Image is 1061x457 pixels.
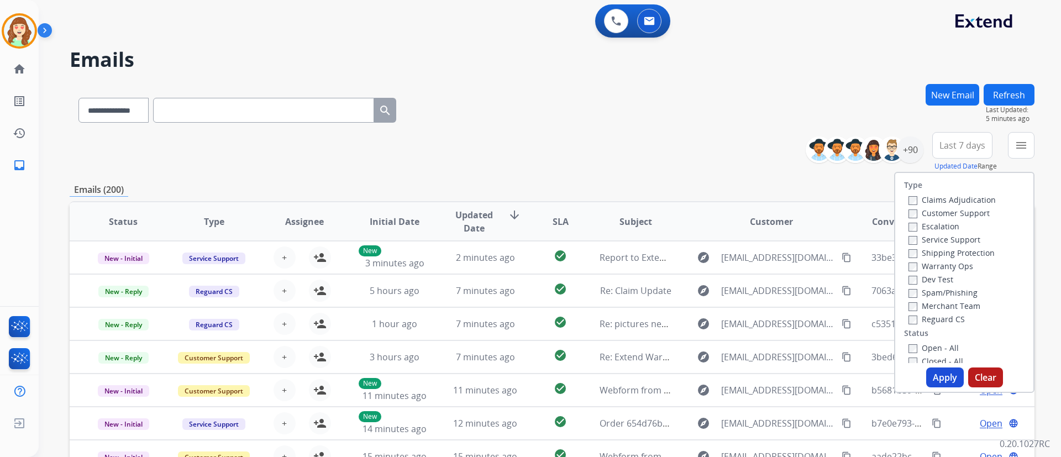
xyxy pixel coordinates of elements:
mat-icon: explore [697,317,710,330]
span: b7e0e793-c095-4deb-9806-3e50eb509e48 [871,417,1043,429]
span: New - Reply [98,352,149,364]
button: Refresh [984,84,1034,106]
mat-icon: search [379,104,392,117]
mat-icon: explore [697,350,710,364]
span: 5 hours ago [370,285,419,297]
label: Spam/Phishing [908,287,978,298]
span: 1 hour ago [372,318,417,330]
span: 3 hours ago [370,351,419,363]
button: + [274,412,296,434]
label: Type [904,180,922,191]
span: 7 minutes ago [456,318,515,330]
span: Customer Support [178,352,250,364]
span: [EMAIL_ADDRESS][DOMAIN_NAME] [721,384,835,397]
span: New - Reply [98,319,149,330]
input: Shipping Protection [908,249,917,258]
button: Last 7 days [932,132,992,159]
span: + [282,251,287,264]
input: Reguard CS [908,316,917,324]
span: Updated Date [449,208,500,235]
button: + [274,280,296,302]
input: Spam/Phishing [908,289,917,298]
mat-icon: content_copy [842,286,852,296]
mat-icon: person_add [313,384,327,397]
mat-icon: check_circle [554,349,567,362]
span: Reguard CS [189,319,239,330]
span: Service Support [182,253,245,264]
span: [EMAIL_ADDRESS][DOMAIN_NAME] [721,417,835,430]
span: Reguard CS [189,286,239,297]
span: Last Updated: [986,106,1034,114]
span: Customer Support [178,385,250,397]
span: + [282,317,287,330]
mat-icon: person_add [313,251,327,264]
span: 33be30ad-c549-4a5e-93df-78f0c22d79e8 [871,251,1038,264]
label: Dev Test [908,274,953,285]
label: Warranty Ops [908,261,973,271]
span: Initial Date [370,215,419,228]
label: Open - All [908,343,959,353]
span: Report to Extend 732312c7-56f7-4c7e-8c79-31b618c23e52 _Ladonna [PERSON_NAME] [600,251,952,264]
span: + [282,384,287,397]
button: + [274,379,296,401]
input: Customer Support [908,209,917,218]
mat-icon: check_circle [554,382,567,395]
span: 5 minutes ago [986,114,1034,123]
mat-icon: explore [697,417,710,430]
mat-icon: person_add [313,284,327,297]
span: 14 minutes ago [363,423,427,435]
input: Open - All [908,344,917,353]
button: + [274,313,296,335]
span: Status [109,215,138,228]
span: 11 minutes ago [363,390,427,402]
button: Clear [968,367,1003,387]
mat-icon: arrow_downward [508,208,521,222]
label: Claims Adjudication [908,195,996,205]
span: Customer [750,215,793,228]
p: New [359,411,381,422]
mat-icon: person_add [313,350,327,364]
mat-icon: explore [697,284,710,297]
input: Escalation [908,223,917,232]
span: 2 minutes ago [456,251,515,264]
span: Re: pictures needed [600,318,682,330]
div: +90 [897,136,923,163]
input: Dev Test [908,276,917,285]
span: Open [980,417,1002,430]
input: Closed - All [908,358,917,366]
span: c535176f-a460-4daa-a61c-e7ebe695ac1e [871,318,1039,330]
button: + [274,246,296,269]
button: Updated Date [934,162,978,171]
mat-icon: person_add [313,317,327,330]
label: Status [904,328,928,339]
label: Reguard CS [908,314,965,324]
span: + [282,417,287,430]
mat-icon: content_copy [842,319,852,329]
span: b5681b39-49f9-49d6-801a-045d9c0933a9 [871,384,1041,396]
label: Shipping Protection [908,248,995,258]
mat-icon: home [13,62,26,76]
span: SLA [553,215,569,228]
label: Escalation [908,221,959,232]
label: Closed - All [908,356,963,366]
span: Webform from [EMAIL_ADDRESS][DOMAIN_NAME] on [DATE] [600,384,850,396]
mat-icon: explore [697,251,710,264]
span: Re: Extend Warranty [600,351,685,363]
mat-icon: check_circle [554,316,567,329]
span: Re: Claim Update [600,285,671,297]
input: Merchant Team [908,302,917,311]
span: Subject [619,215,652,228]
span: 3bed6eae-90fc-40b9-8399-95ff0ffa2cc1 [871,351,1032,363]
mat-icon: check_circle [554,415,567,428]
mat-icon: language [1009,418,1018,428]
p: 0.20.1027RC [1000,437,1050,450]
mat-icon: check_circle [554,249,567,262]
mat-icon: check_circle [554,282,567,296]
p: New [359,245,381,256]
span: Type [204,215,224,228]
mat-icon: explore [697,384,710,397]
span: [EMAIL_ADDRESS][DOMAIN_NAME] [721,350,835,364]
mat-icon: person_add [313,417,327,430]
p: Emails (200) [70,183,128,197]
label: Merchant Team [908,301,980,311]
